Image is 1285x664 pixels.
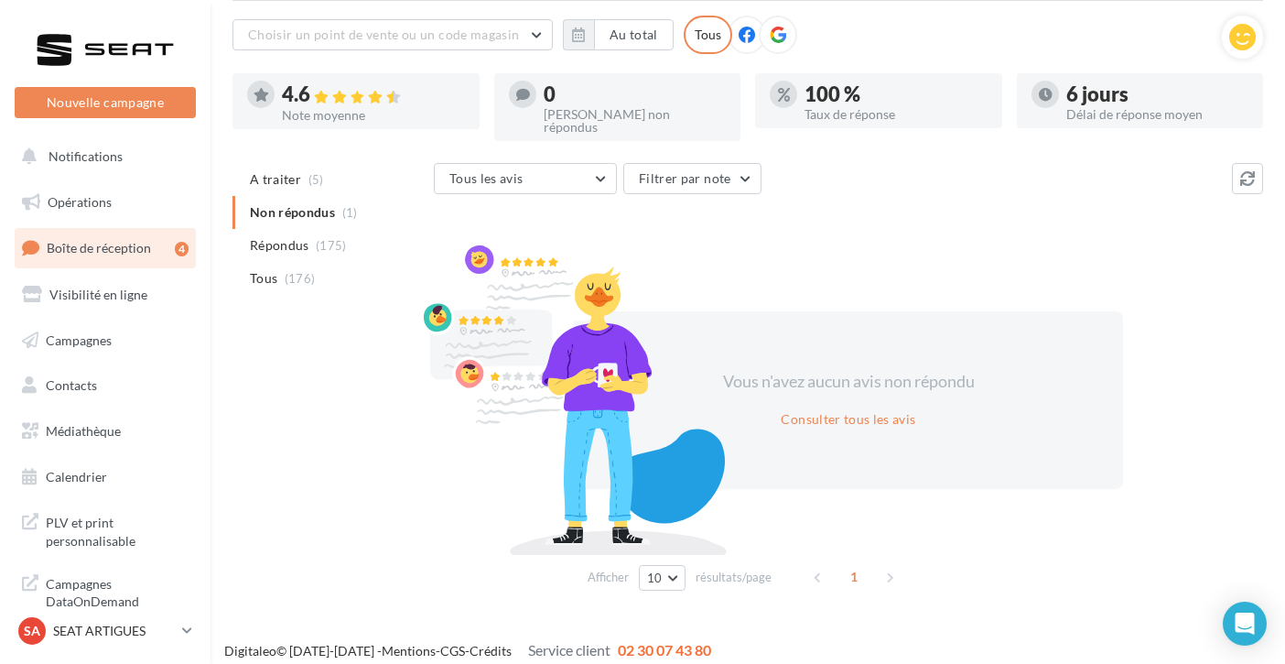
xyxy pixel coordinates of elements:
[175,242,189,256] div: 4
[1066,108,1249,121] div: Délai de réponse moyen
[48,194,112,210] span: Opérations
[15,614,196,648] a: SA SEAT ARTIGUES
[15,87,196,118] button: Nouvelle campagne
[11,564,200,618] a: Campagnes DataOnDemand
[1066,84,1249,104] div: 6 jours
[46,469,107,484] span: Calendrier
[804,108,988,121] div: Taux de réponse
[49,287,147,302] span: Visibilité en ligne
[11,276,200,314] a: Visibilité en ligne
[647,571,663,585] span: 10
[11,503,200,557] a: PLV et print personnalisable
[250,236,309,255] span: Répondus
[563,19,674,50] button: Au total
[434,163,617,194] button: Tous les avis
[250,269,277,288] span: Tous
[11,458,200,496] a: Calendrier
[804,84,988,104] div: 100 %
[250,170,301,189] span: A traiter
[639,565,686,591] button: 10
[316,238,347,253] span: (175)
[691,370,1006,394] div: Vous n'avez aucun avis non répondu
[544,108,727,134] div: [PERSON_NAME] non répondus
[544,84,727,104] div: 0
[11,137,192,176] button: Notifications
[684,16,732,54] div: Tous
[449,170,524,186] span: Tous les avis
[46,423,121,439] span: Médiathèque
[232,19,553,50] button: Choisir un point de vente ou un code magasin
[528,641,610,659] span: Service client
[440,643,465,659] a: CGS
[382,643,436,659] a: Mentions
[46,332,112,347] span: Campagnes
[618,641,711,659] span: 02 30 07 43 80
[594,19,674,50] button: Au total
[282,84,465,105] div: 4.6
[285,271,316,286] span: (176)
[49,148,123,164] span: Notifications
[47,240,151,256] span: Boîte de réception
[839,562,869,592] span: 1
[588,569,629,586] span: Afficher
[696,569,772,586] span: résultats/page
[46,510,189,550] span: PLV et print personnalisable
[1223,602,1267,646] div: Open Intercom Messenger
[11,321,200,360] a: Campagnes
[308,172,324,187] span: (5)
[282,109,465,122] div: Note moyenne
[623,163,761,194] button: Filtrer par note
[11,412,200,451] a: Médiathèque
[24,622,40,640] span: SA
[11,366,200,405] a: Contacts
[11,183,200,222] a: Opérations
[224,643,711,659] span: © [DATE]-[DATE] - - -
[248,27,519,42] span: Choisir un point de vente ou un code magasin
[11,228,200,267] a: Boîte de réception4
[46,571,189,611] span: Campagnes DataOnDemand
[53,622,175,640] p: SEAT ARTIGUES
[46,377,97,393] span: Contacts
[470,643,512,659] a: Crédits
[224,643,276,659] a: Digitaleo
[773,408,923,430] button: Consulter tous les avis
